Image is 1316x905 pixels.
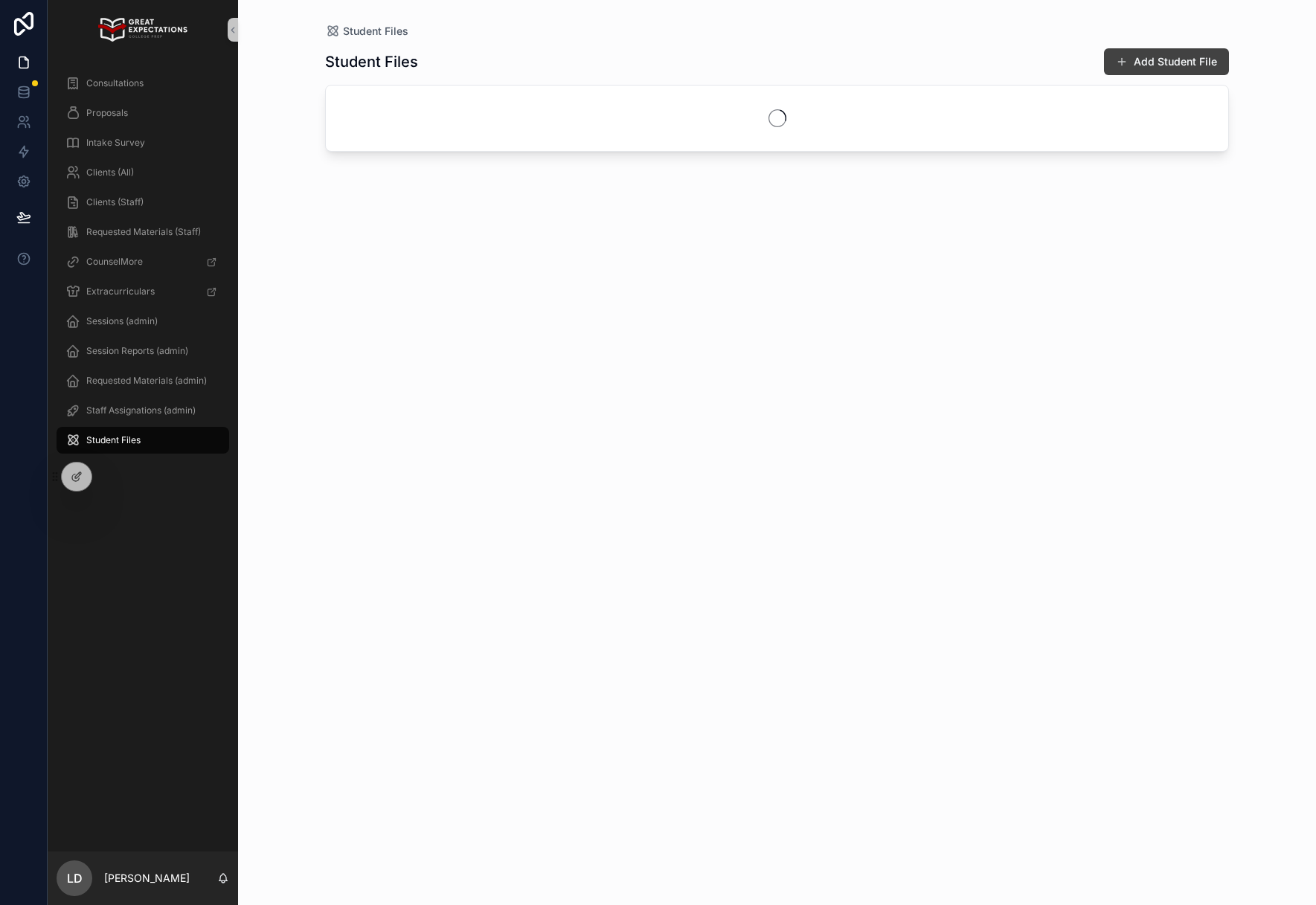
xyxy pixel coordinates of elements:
span: Consultations [86,77,144,89]
a: Consultations [57,70,229,97]
span: LD [67,869,83,887]
h1: Student Files [325,51,418,72]
a: Student Files [57,427,229,454]
div: scrollable content [48,59,238,473]
span: Proposals [86,107,128,119]
p: [PERSON_NAME] [104,871,190,886]
a: Sessions (admin) [57,308,229,335]
span: Student Files [86,434,141,446]
a: Intake Survey [57,129,229,156]
img: App logo [98,18,187,42]
a: Student Files [325,24,408,39]
a: Requested Materials (admin) [57,367,229,394]
span: Sessions (admin) [86,315,158,327]
a: Requested Materials (Staff) [57,219,229,245]
a: Session Reports (admin) [57,338,229,364]
a: Extracurriculars [57,278,229,305]
span: Staff Assignations (admin) [86,405,196,416]
a: CounselMore [57,248,229,275]
span: Clients (All) [86,167,134,178]
span: Requested Materials (Staff) [86,226,201,238]
span: Student Files [343,24,408,39]
span: Intake Survey [86,137,145,149]
a: Clients (All) [57,159,229,186]
span: CounselMore [86,256,143,268]
span: Clients (Staff) [86,196,144,208]
span: Requested Materials (admin) [86,375,207,387]
a: Staff Assignations (admin) [57,397,229,424]
span: Session Reports (admin) [86,345,188,357]
a: Clients (Staff) [57,189,229,216]
span: Extracurriculars [86,286,155,297]
a: Proposals [57,100,229,126]
button: Add Student File [1104,48,1229,75]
